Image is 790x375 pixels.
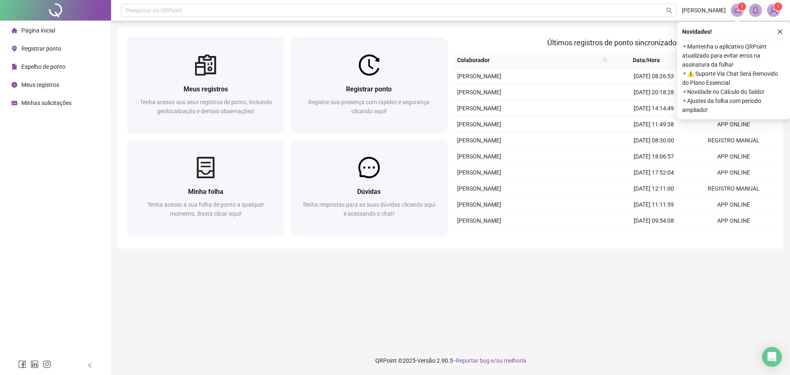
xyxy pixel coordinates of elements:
[456,357,526,364] span: Reportar bug e/ou melhoria
[762,347,782,367] div: Open Intercom Messenger
[682,96,785,114] span: ⚬ Ajustes da folha com período ampliado!
[140,99,272,114] span: Tenha acesso aos seus registros de ponto, incluindo geolocalização e demais observações!
[457,201,501,208] span: [PERSON_NAME]
[357,188,381,196] span: Dúvidas
[682,87,785,96] span: ⚬ Novidade no Cálculo do Saldo!
[21,27,55,34] span: Página inicial
[614,229,694,245] td: [DATE] 07:57:52
[188,188,223,196] span: Minha folha
[752,7,759,14] span: bell
[457,105,501,112] span: [PERSON_NAME]
[128,37,284,133] a: Meus registrosTenha acesso aos seus registros de ponto, incluindo geolocalização e demais observa...
[614,149,694,165] td: [DATE] 18:06:57
[12,46,17,51] span: environment
[614,56,679,65] span: Data/Hora
[18,360,26,368] span: facebook
[682,27,712,36] span: Novidades !
[614,213,694,229] td: [DATE] 09:54:08
[417,357,435,364] span: Versão
[147,201,264,217] span: Tenha acesso a sua folha de ponto a qualquer momento. Basta clicar aqui!
[21,45,61,52] span: Registrar ponto
[734,7,741,14] span: notification
[12,64,17,70] span: file
[30,360,39,368] span: linkedin
[457,121,501,128] span: [PERSON_NAME]
[614,116,694,133] td: [DATE] 11:49:38
[614,100,694,116] td: [DATE] 14:14:49
[682,6,726,15] span: [PERSON_NAME]
[774,2,782,11] sup: Atualize o seu contato no menu Meus Dados
[457,73,501,79] span: [PERSON_NAME]
[694,229,774,245] td: APP ONLINE
[12,28,17,33] span: home
[694,165,774,181] td: APP ONLINE
[614,68,694,84] td: [DATE] 08:26:53
[457,169,501,176] span: [PERSON_NAME]
[666,7,672,14] span: search
[694,197,774,213] td: APP ONLINE
[694,133,774,149] td: REGISTRO MANUAL
[614,133,694,149] td: [DATE] 08:30:00
[694,181,774,197] td: REGISTRO MANUAL
[602,58,607,63] span: search
[694,116,774,133] td: APP ONLINE
[43,360,51,368] span: instagram
[457,137,501,144] span: [PERSON_NAME]
[457,89,501,95] span: [PERSON_NAME]
[21,63,65,70] span: Espelho de ponto
[601,54,609,66] span: search
[777,4,780,9] span: 1
[457,56,599,65] span: Colaborador
[614,181,694,197] td: [DATE] 12:11:00
[457,185,501,192] span: [PERSON_NAME]
[682,42,785,69] span: ⚬ Mantenha o aplicativo QRPoint atualizado para evitar erros na assinatura da folha!
[302,201,435,217] span: Tenha respostas para as suas dúvidas clicando aqui e acessando o chat!
[614,197,694,213] td: [DATE] 11:11:59
[682,69,785,87] span: ⚬ ⚠️ Suporte Via Chat Será Removido do Plano Essencial
[184,85,228,93] span: Meus registros
[741,4,744,9] span: 1
[614,84,694,100] td: [DATE] 20:18:28
[547,38,680,47] span: Últimos registros de ponto sincronizados
[12,100,17,106] span: schedule
[767,4,780,16] img: 88053
[308,99,430,114] span: Registre sua presença com rapidez e segurança clicando aqui!
[21,82,59,88] span: Meus registros
[128,140,284,235] a: Minha folhaTenha acesso a sua folha de ponto a qualquer momento. Basta clicar aqui!
[457,217,501,224] span: [PERSON_NAME]
[291,140,448,235] a: DúvidasTenha respostas para as suas dúvidas clicando aqui e acessando o chat!
[611,52,689,68] th: Data/Hora
[694,149,774,165] td: APP ONLINE
[614,165,694,181] td: [DATE] 17:52:04
[457,153,501,160] span: [PERSON_NAME]
[777,29,783,35] span: close
[12,82,17,88] span: clock-circle
[694,213,774,229] td: APP ONLINE
[346,85,392,93] span: Registrar ponto
[21,100,72,106] span: Minhas solicitações
[87,362,93,368] span: left
[111,346,790,375] footer: QRPoint © 2025 - 2.90.5 -
[738,2,746,11] sup: 1
[291,37,448,133] a: Registrar pontoRegistre sua presença com rapidez e segurança clicando aqui!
